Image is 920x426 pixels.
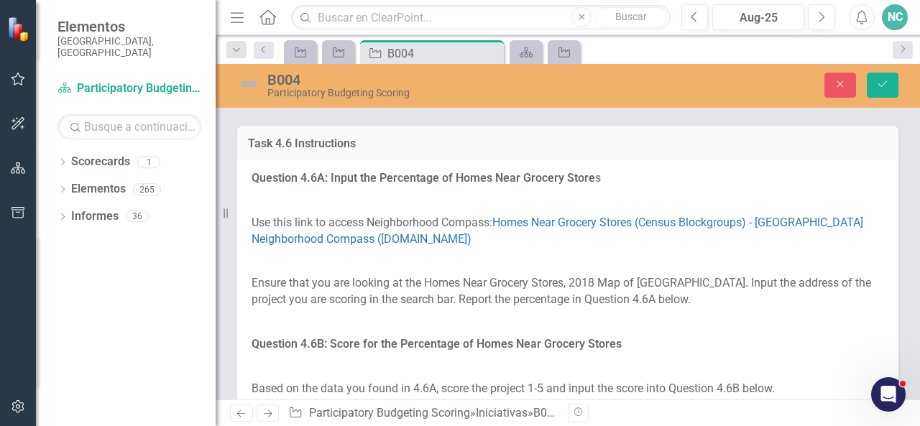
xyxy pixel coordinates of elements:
[252,378,884,400] p: Based on the data you found in 4.6A, score the project 1-5 and input the score into Question 4.6B...
[882,4,908,30] button: NC
[252,216,863,246] a: Homes Near Grocery Stores (Census Blockgroups) - [GEOGRAPHIC_DATA] Neighborhood Compass ([DOMAIN_...
[615,11,647,22] span: Buscar
[57,80,201,97] a: Participatory Budgeting Scoring
[712,4,804,30] button: Aug-25
[126,210,149,223] div: 36
[252,212,884,251] p: Use this link to access Neighborhood Compass:
[71,208,119,225] a: Informes
[248,137,888,150] h3: Task 4.6 Instructions
[476,406,528,420] a: Iniciativas
[71,154,130,170] a: Scorecards
[133,183,161,195] div: 265
[252,171,595,185] strong: Question 4.6A: Input the Percentage of Homes Near Grocery Store
[71,181,126,198] a: Elementos
[871,377,906,412] iframe: Intercom live chat
[291,5,671,30] input: Buscar en ClearPoint...
[267,88,598,98] div: Participatory Budgeting Scoring
[252,170,884,190] p: s
[387,45,500,62] div: B004
[7,16,32,41] img: ClearPoint Strategy
[717,9,799,27] div: Aug-25
[267,72,598,88] div: B004
[309,406,470,420] a: Participatory Budgeting Scoring
[252,272,884,311] p: Ensure that you are looking at the Homes Near Grocery Stores, 2018 Map of [GEOGRAPHIC_DATA]. Inpu...
[288,405,557,422] div: » »
[252,337,622,351] strong: Question 4.6B: Score for the Percentage of Homes Near Grocery Stores
[57,114,201,139] input: Busque a continuación...
[533,406,560,420] div: B004
[595,7,667,27] button: Buscar
[57,18,201,35] span: Elementos
[237,73,260,96] img: Not Defined
[137,156,160,168] div: 1
[57,35,201,59] small: [GEOGRAPHIC_DATA], [GEOGRAPHIC_DATA]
